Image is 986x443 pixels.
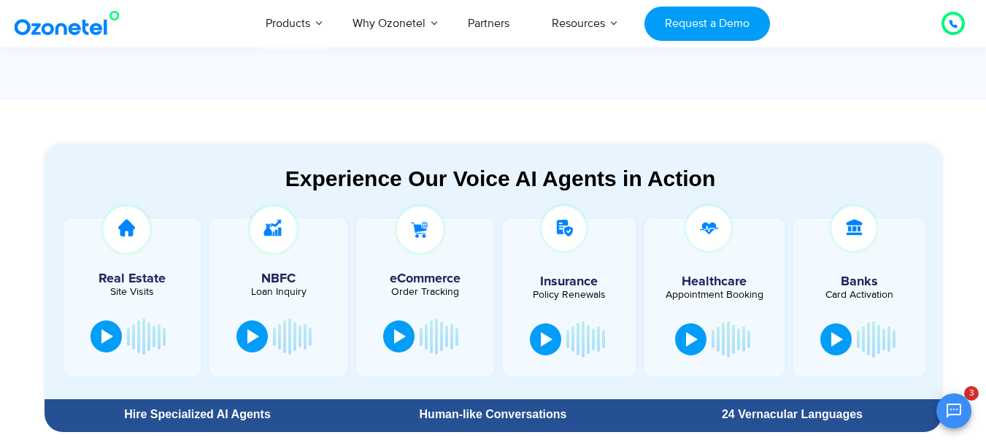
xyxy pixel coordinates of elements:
h5: Banks [801,275,919,288]
div: Card Activation [801,290,919,300]
h5: Healthcare [655,275,774,288]
div: Hire Specialized AI Agents [52,409,344,420]
div: Human-like Conversations [350,409,635,420]
div: Appointment Booking [655,290,774,300]
button: Open chat [936,393,971,428]
div: 24 Vernacular Languages [650,409,934,420]
div: Policy Renewals [510,290,628,300]
div: Site Visits [71,287,194,297]
a: Request a Demo [644,7,769,41]
h5: Real Estate [71,272,194,285]
h5: Insurance [510,275,628,288]
h5: NBFC [217,272,340,285]
div: Order Tracking [363,287,487,297]
div: Loan Inquiry [217,287,340,297]
div: Experience Our Voice AI Agents in Action [59,166,942,191]
span: 3 [964,386,979,401]
h5: eCommerce [363,272,487,285]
